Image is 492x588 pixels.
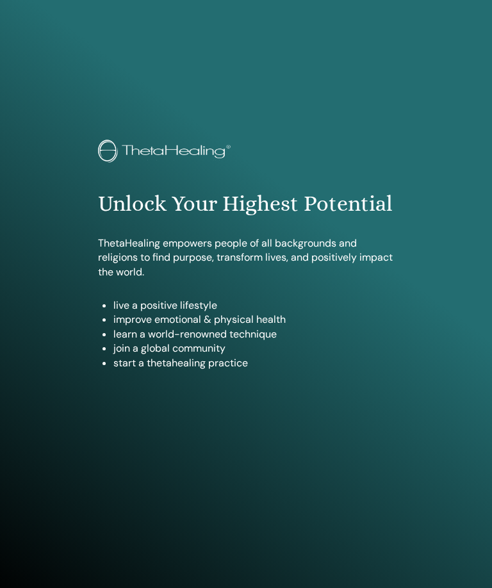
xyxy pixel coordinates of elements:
[98,236,394,279] p: ThetaHealing empowers people of all backgrounds and religions to find purpose, transform lives, a...
[113,298,394,313] li: live a positive lifestyle
[113,341,394,355] li: join a global community
[113,327,394,341] li: learn a world-renowned technique
[113,356,394,370] li: start a thetahealing practice
[113,313,394,327] li: improve emotional & physical health
[98,191,394,217] h1: Unlock Your Highest Potential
